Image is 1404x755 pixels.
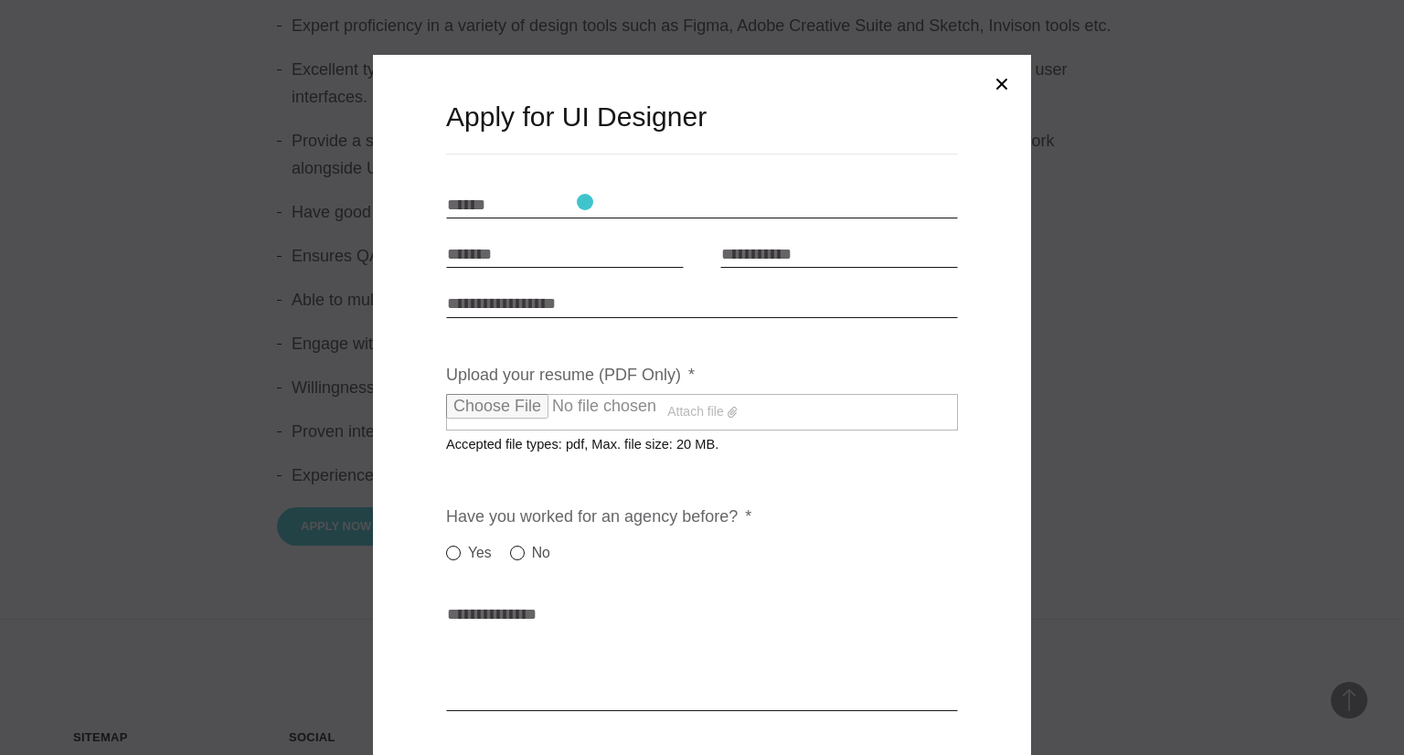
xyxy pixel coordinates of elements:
label: Attach file [446,394,958,431]
label: No [510,542,550,564]
h3: Apply for UI Designer [446,99,958,135]
label: Yes [446,542,492,564]
span: Accepted file types: pdf, Max. file size: 20 MB. [446,422,733,452]
label: Have you worked for an agency before? [446,506,751,527]
label: Upload your resume (PDF Only) [446,365,695,386]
